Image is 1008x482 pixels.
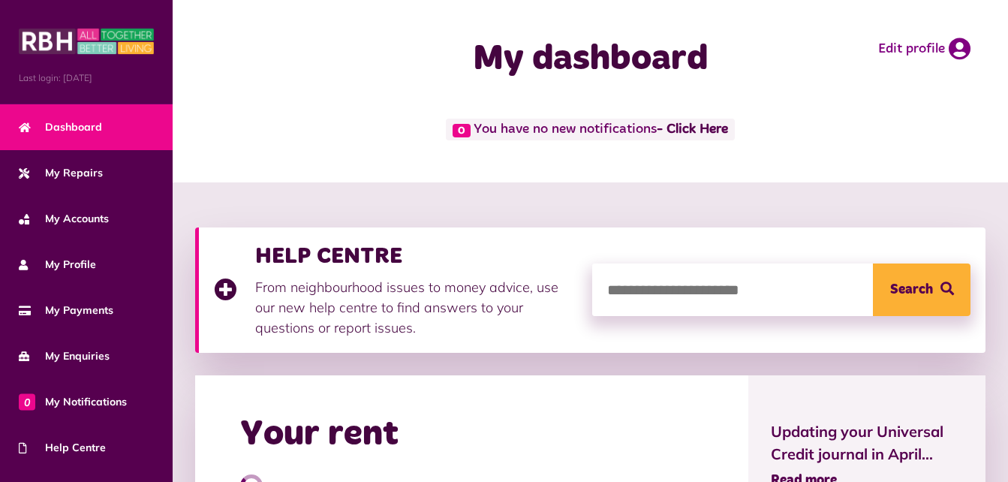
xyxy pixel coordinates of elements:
h1: My dashboard [396,38,784,81]
span: My Notifications [19,394,127,410]
span: You have no new notifications [446,119,735,140]
p: From neighbourhood issues to money advice, use our new help centre to find answers to your questi... [255,277,577,338]
span: Updating your Universal Credit journal in April... [771,420,963,465]
span: 0 [453,124,471,137]
a: - Click Here [657,123,728,137]
span: My Repairs [19,165,103,181]
span: Help Centre [19,440,106,456]
span: 0 [19,393,35,410]
a: Edit profile [878,38,970,60]
h3: HELP CENTRE [255,243,577,270]
span: My Profile [19,257,96,273]
img: MyRBH [19,26,154,56]
span: Search [890,264,933,316]
span: Dashboard [19,119,102,135]
button: Search [873,264,970,316]
span: My Accounts [19,211,109,227]
span: My Enquiries [19,348,110,364]
span: My Payments [19,303,113,318]
span: Last login: [DATE] [19,71,154,85]
h2: Your rent [240,413,399,456]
